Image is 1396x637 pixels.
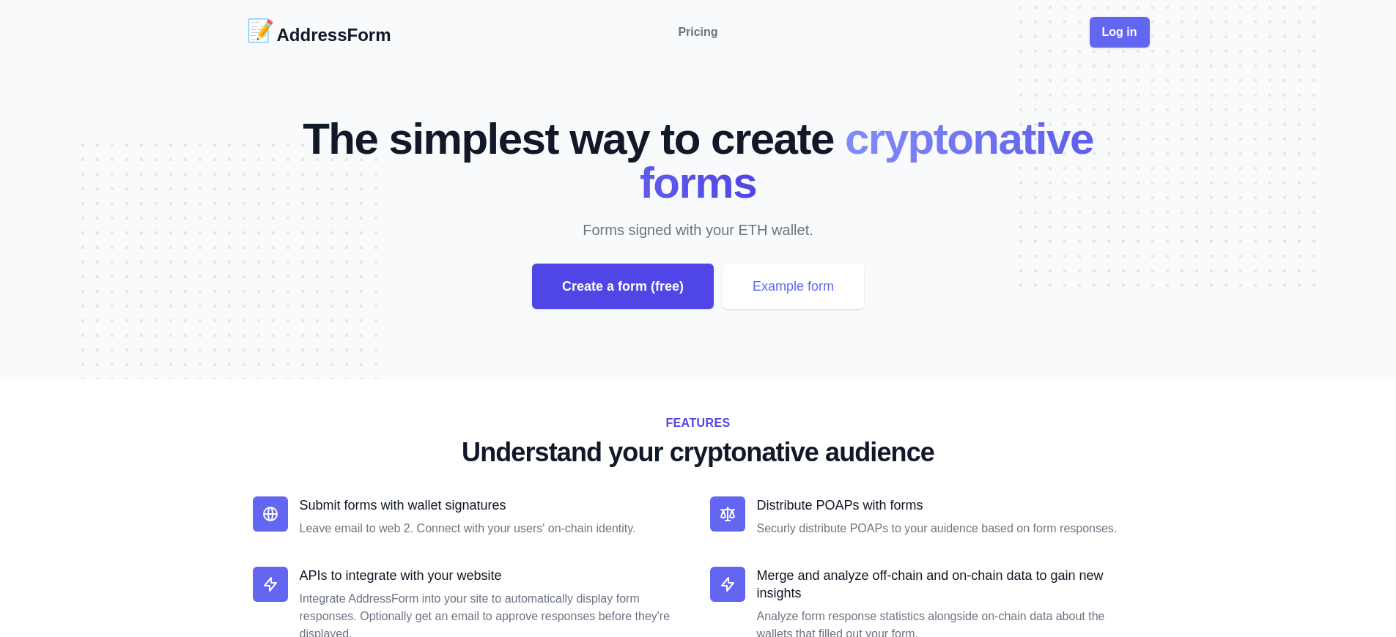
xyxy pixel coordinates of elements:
p: Distribute POAPs with forms [757,496,1144,514]
a: Pricing [678,23,717,41]
p: Submit forms with wallet signatures [300,496,687,514]
span: The simplest way to create [303,114,834,163]
div: Log in [1090,17,1150,48]
p: Forms signed with your ETH wallet. [323,220,1074,240]
dd: Securly distribute POAPs to your auidence based on form responses. [757,520,1144,537]
h2: Features [253,414,1144,432]
div: Create a form (free) [532,264,714,309]
p: APIs to integrate with your website [300,567,687,584]
p: Understand your cryptonative audience [253,438,1144,467]
span: cryptonative forms [640,114,1093,207]
div: 📝 [247,18,274,47]
nav: Global [247,18,1150,47]
div: Example form [723,264,864,309]
h2: AddressForm [277,23,391,47]
p: Merge and analyze off-chain and on-chain data to gain new insights [757,567,1144,602]
dd: Leave email to web 2. Connect with your users' on-chain identity. [300,520,687,537]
